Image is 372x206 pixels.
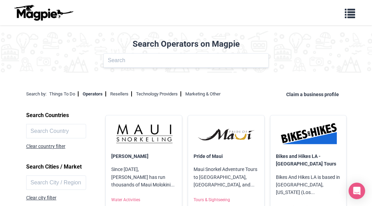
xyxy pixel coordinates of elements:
img: Pride of Maui logo [194,121,259,147]
input: Search City / Region [26,175,86,190]
h2: Search Operators on Magpie [4,39,368,49]
a: Technology Providers [136,91,181,96]
div: Clear country filter [26,142,65,150]
p: Maui Snorkel Adventure Tours to [GEOGRAPHIC_DATA], [GEOGRAPHIC_DATA], and... [188,160,264,194]
a: Bikes and Hikes LA - [GEOGRAPHIC_DATA] Tours [276,153,336,167]
div: Search by: [26,91,46,98]
p: Tours & Sightseeing [188,194,264,206]
p: Water Activities [106,194,182,206]
a: Claim a business profile [286,92,342,97]
img: Bikes and Hikes LA - Los Angeles Tours logo [276,121,341,147]
p: Bikes And Hikes LA is based in [GEOGRAPHIC_DATA], [US_STATE] (Los... [270,168,347,202]
h2: Search Countries [26,110,106,121]
p: Since [DATE], [PERSON_NAME] has run thousands of Maui Molokini... [106,160,182,194]
a: [PERSON_NAME] [111,153,148,159]
a: Resellers [110,91,132,96]
input: Search Country [26,124,86,138]
a: Marketing & Other [185,91,220,96]
a: Things To Do [49,91,79,96]
div: Clear city filter [26,194,56,202]
div: Open Intercom Messenger [349,183,365,199]
input: Search [103,53,269,68]
a: Operators [83,91,106,96]
img: logo-ab69f6fb50320c5b225c76a69d11143b.png [12,4,74,21]
h2: Search Cities / Market [26,161,106,173]
a: Pride of Maui [194,153,223,159]
img: Maui Snorkeling logo [111,121,176,147]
